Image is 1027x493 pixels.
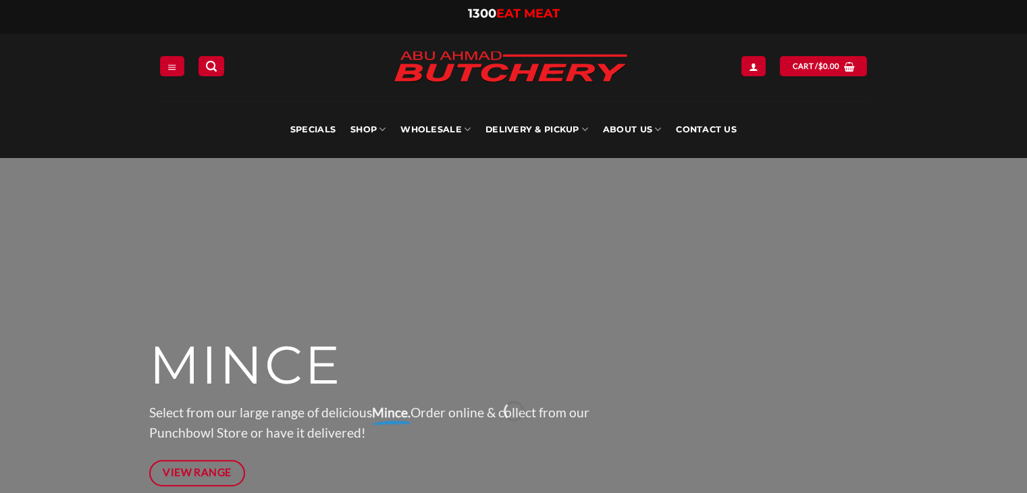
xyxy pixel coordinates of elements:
[818,60,823,72] span: $
[780,56,867,76] a: View cart
[603,101,661,158] a: About Us
[160,56,184,76] a: Menu
[290,101,336,158] a: Specials
[400,101,471,158] a: Wholesale
[793,60,840,72] span: Cart /
[163,464,232,481] span: View Range
[382,42,639,93] img: Abu Ahmad Butchery
[468,6,560,21] a: 1300EAT MEAT
[149,405,589,441] span: Select from our large range of delicious Order online & collect from our Punchbowl Store or have ...
[149,460,246,486] a: View Range
[199,56,224,76] a: Search
[468,6,496,21] span: 1300
[818,61,840,70] bdi: 0.00
[350,101,386,158] a: SHOP
[676,101,737,158] a: Contact Us
[372,405,411,420] strong: Mince.
[149,333,342,398] span: MINCE
[485,101,588,158] a: Delivery & Pickup
[741,56,766,76] a: Login
[496,6,560,21] span: EAT MEAT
